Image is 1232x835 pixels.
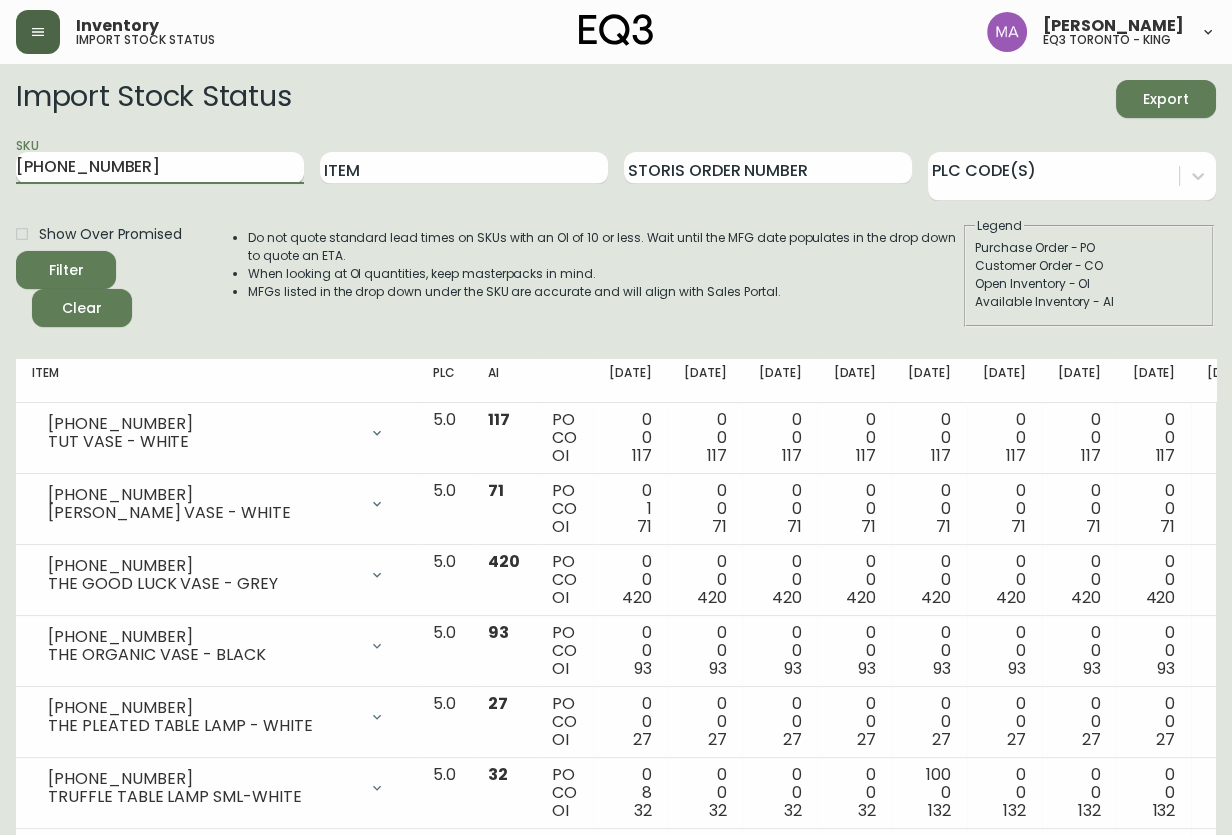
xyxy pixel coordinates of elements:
[975,275,1203,293] div: Open Inventory - OI
[684,482,727,536] div: 0 0
[783,728,802,751] span: 27
[967,359,1042,403] th: [DATE]
[743,359,818,403] th: [DATE]
[593,359,668,403] th: [DATE]
[1145,586,1175,609] span: 420
[975,217,1024,235] legend: Legend
[1043,18,1184,34] span: [PERSON_NAME]
[892,359,967,403] th: [DATE]
[759,411,802,465] div: 0 0
[817,359,892,403] th: [DATE]
[1086,515,1101,538] span: 71
[48,486,357,504] div: [PHONE_NUMBER]
[1116,80,1216,118] button: Export
[983,695,1026,749] div: 0 0
[1058,482,1101,536] div: 0 0
[48,557,357,575] div: [PHONE_NUMBER]
[908,411,951,465] div: 0 0
[921,586,951,609] span: 420
[488,692,508,715] span: 27
[488,621,509,644] span: 93
[1132,87,1200,112] span: Export
[48,717,357,735] div: THE PLEATED TABLE LAMP - WHITE
[975,239,1203,257] div: Purchase Order - PO
[1132,411,1175,465] div: 0 0
[248,265,962,283] li: When looking at OI quantities, keep masterpacks in mind.
[684,624,727,678] div: 0 0
[1058,624,1101,678] div: 0 0
[833,411,876,465] div: 0 0
[32,482,401,526] div: [PHONE_NUMBER][PERSON_NAME] VASE - WHITE
[1078,799,1101,822] span: 132
[472,359,536,403] th: AI
[987,12,1027,52] img: 4f0989f25cbf85e7eb2537583095d61e
[552,766,577,820] div: PO CO
[417,758,472,829] td: 5.0
[708,728,727,751] span: 27
[609,411,652,465] div: 0 0
[908,766,951,820] div: 100 0
[1058,411,1101,465] div: 0 0
[417,545,472,616] td: 5.0
[1006,444,1026,467] span: 117
[1071,586,1101,609] span: 420
[48,575,357,593] div: THE GOOD LUCK VASE - GREY
[759,695,802,749] div: 0 0
[983,766,1026,820] div: 0 0
[1007,728,1026,751] span: 27
[908,482,951,536] div: 0 0
[936,515,951,538] span: 71
[417,474,472,545] td: 5.0
[759,482,802,536] div: 0 0
[833,624,876,678] div: 0 0
[1132,766,1175,820] div: 0 0
[983,411,1026,465] div: 0 0
[697,586,727,609] span: 420
[552,586,569,609] span: OI
[609,553,652,607] div: 0 0
[32,624,401,668] div: [PHONE_NUMBER]THE ORGANIC VASE - BLACK
[759,553,802,607] div: 0 0
[772,586,802,609] span: 420
[1003,799,1026,822] span: 132
[76,18,159,34] span: Inventory
[1132,482,1175,536] div: 0 0
[931,444,951,467] span: 117
[712,515,727,538] span: 71
[1132,624,1175,678] div: 0 0
[552,728,569,751] span: OI
[552,799,569,822] span: OI
[1132,553,1175,607] div: 0 0
[684,695,727,749] div: 0 0
[48,788,357,806] div: TRUFFLE TABLE LAMP SML-WHITE
[417,359,472,403] th: PLC
[39,224,182,245] span: Show Over Promised
[32,411,401,455] div: [PHONE_NUMBER]TUT VASE - WHITE
[417,687,472,758] td: 5.0
[609,624,652,678] div: 0 0
[983,624,1026,678] div: 0 0
[552,411,577,465] div: PO CO
[49,258,84,283] div: Filter
[861,515,876,538] span: 71
[996,586,1026,609] span: 420
[1058,553,1101,607] div: 0 0
[48,415,357,433] div: [PHONE_NUMBER]
[1043,34,1171,46] h5: eq3 toronto - king
[1160,515,1175,538] span: 71
[552,482,577,536] div: PO CO
[1155,444,1175,467] span: 117
[552,695,577,749] div: PO CO
[417,616,472,687] td: 5.0
[684,553,727,607] div: 0 0
[488,550,520,573] span: 420
[1083,657,1101,680] span: 93
[1157,657,1175,680] span: 93
[248,283,962,301] li: MFGs listed in the drop down under the SKU are accurate and will align with Sales Portal.
[609,695,652,749] div: 0 0
[857,728,876,751] span: 27
[709,799,727,822] span: 32
[552,553,577,607] div: PO CO
[908,624,951,678] div: 0 0
[1058,766,1101,820] div: 0 0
